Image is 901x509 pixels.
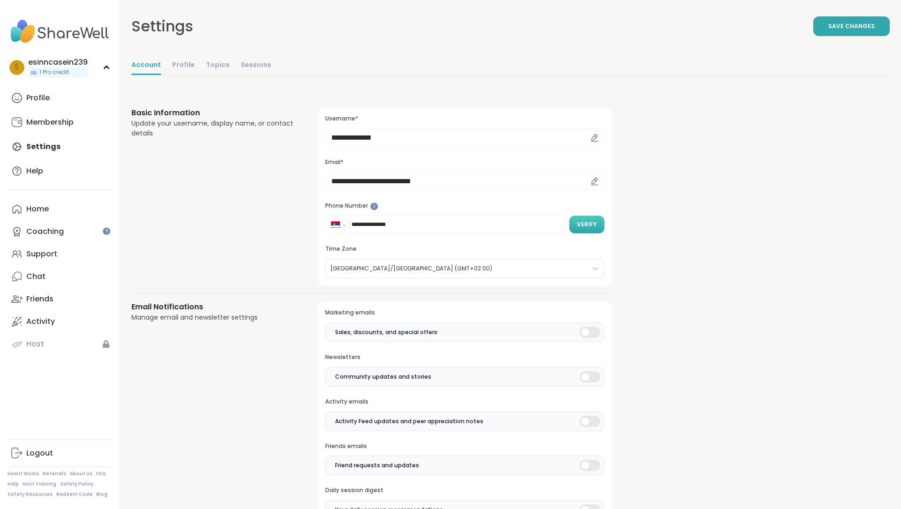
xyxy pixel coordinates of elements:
h3: Friends emails [325,442,604,450]
button: Save Changes [813,16,890,36]
a: About Us [70,471,92,477]
h3: Email Notifications [131,301,295,313]
iframe: Spotlight [103,227,110,235]
div: esinncasein239 [28,57,88,67]
h3: Basic Information [131,107,295,119]
a: Membership [8,111,112,134]
span: Community updates and stories [335,373,431,381]
a: Logout [8,442,112,464]
a: Host [8,333,112,355]
div: Update your username, display name, or contact details [131,119,295,138]
h3: Phone Number [325,202,604,210]
a: Friends [8,288,112,310]
a: Chat [8,265,112,288]
h3: Activity emails [325,398,604,406]
img: ShareWell Nav Logo [8,15,112,48]
a: FAQ [96,471,106,477]
a: Blog [96,491,107,498]
div: Home [26,204,49,214]
span: Save Changes [828,22,875,30]
h3: Daily session digest [325,487,604,494]
a: Safety Resources [8,491,53,498]
a: How It Works [8,471,39,477]
a: Help [8,160,112,182]
div: Chat [26,271,46,282]
a: Help [8,481,19,487]
a: Referrals [43,471,66,477]
a: Coaching [8,220,112,243]
span: Friend requests and updates [335,461,419,470]
div: Help [26,166,43,176]
div: Friends [26,294,53,304]
h3: Time Zone [325,245,604,253]
h3: Email* [325,158,604,166]
h3: Marketing emails [325,309,604,317]
span: Verify [577,220,597,229]
a: Host Training [23,481,56,487]
div: Manage email and newsletter settings [131,313,295,322]
div: Activity [26,316,55,327]
div: Logout [26,448,53,458]
span: 1 Pro credit [39,68,69,76]
a: Activity [8,310,112,333]
div: Host [26,339,44,349]
a: Topics [206,56,229,75]
h3: Username* [325,115,604,123]
span: e [15,61,19,74]
div: Support [26,249,57,259]
iframe: Spotlight [370,202,378,210]
div: Settings [131,15,193,37]
a: Support [8,243,112,265]
div: Coaching [26,226,64,237]
a: Safety Policy [60,481,93,487]
img: Serbia [331,222,340,227]
div: Membership [26,117,74,127]
a: Sessions [241,56,271,75]
a: Redeem Code [56,491,92,498]
span: Activity Feed updates and peer appreciation notes [335,417,483,426]
a: Home [8,198,112,220]
a: Account [131,56,161,75]
div: Profile [26,93,50,103]
button: Verify [569,216,604,233]
a: Profile [8,87,112,109]
a: Profile [172,56,195,75]
h3: Newsletters [325,353,604,361]
span: Sales, discounts, and special offers [335,328,437,337]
